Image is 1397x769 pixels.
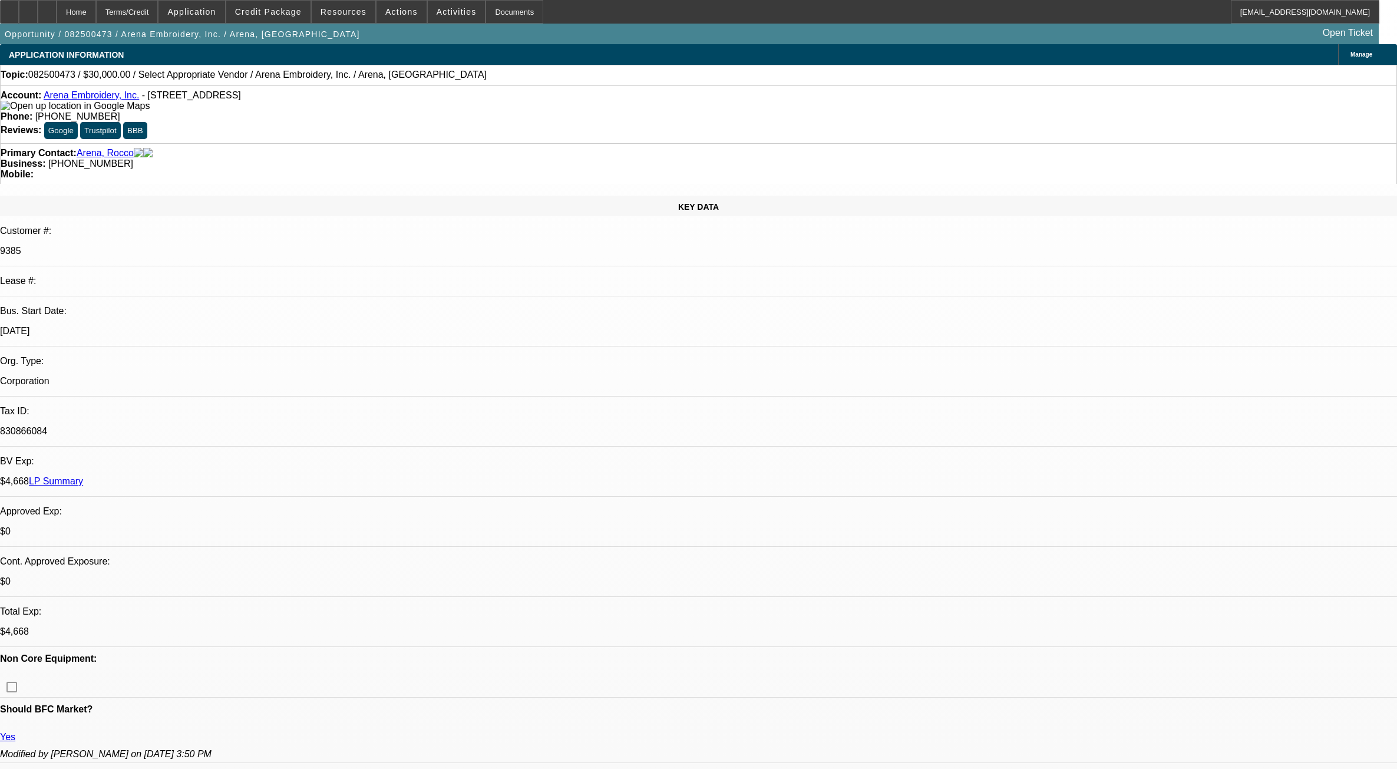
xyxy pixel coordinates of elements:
a: Arena, Rocco [77,148,134,159]
span: Application [167,7,216,16]
span: 082500473 / $30,000.00 / Select Appropriate Vendor / Arena Embroidery, Inc. / Arena, [GEOGRAPHIC_... [28,70,487,80]
a: View Google Maps [1,101,150,111]
strong: Account: [1,90,41,100]
a: Open Ticket [1318,23,1378,43]
a: Arena Embroidery, Inc. [44,90,139,100]
strong: Mobile: [1,169,34,179]
strong: Business: [1,159,45,169]
img: linkedin-icon.png [143,148,153,159]
span: [PHONE_NUMBER] [35,111,120,121]
span: Opportunity / 082500473 / Arena Embroidery, Inc. / Arena, [GEOGRAPHIC_DATA] [5,29,360,39]
span: Manage [1350,51,1372,58]
img: Open up location in Google Maps [1,101,150,111]
strong: Phone: [1,111,32,121]
strong: Reviews: [1,125,41,135]
span: - [STREET_ADDRESS] [142,90,241,100]
span: Actions [385,7,418,16]
img: facebook-icon.png [134,148,143,159]
span: KEY DATA [678,202,719,212]
a: LP Summary [29,476,83,486]
strong: Primary Contact: [1,148,77,159]
button: Google [44,122,78,139]
button: Resources [312,1,375,23]
button: Activities [428,1,486,23]
button: Trustpilot [80,122,120,139]
button: Actions [377,1,427,23]
span: Resources [321,7,366,16]
button: Credit Package [226,1,311,23]
span: Credit Package [235,7,302,16]
button: Application [158,1,224,23]
span: Activities [437,7,477,16]
strong: Topic: [1,70,28,80]
span: APPLICATION INFORMATION [9,50,124,60]
button: BBB [123,122,147,139]
span: [PHONE_NUMBER] [48,159,133,169]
